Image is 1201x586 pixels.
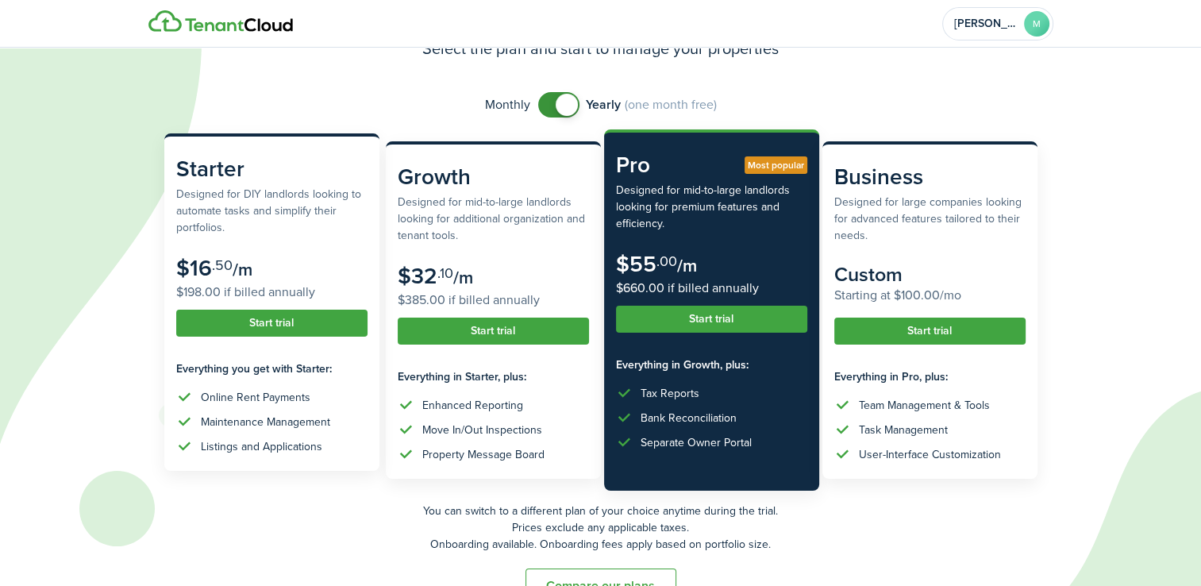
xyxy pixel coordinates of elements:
[176,186,368,236] subscription-pricing-card-description: Designed for DIY landlords looking to automate tasks and simplify their portfolios.
[859,397,990,414] div: Team Management & Tools
[616,357,807,373] subscription-pricing-card-features-title: Everything in Growth, plus:
[616,279,807,298] subscription-pricing-card-price-annual: $660.00 if billed annually
[834,194,1026,244] subscription-pricing-card-description: Designed for large companies looking for advanced features tailored to their needs.
[398,318,589,345] button: Start trial
[398,260,437,292] subscription-pricing-card-price-amount: $32
[834,260,903,289] subscription-pricing-card-price-amount: Custom
[148,10,293,33] img: Logo
[616,306,807,333] button: Start trial
[201,389,310,406] div: Online Rent Payments
[422,397,523,414] div: Enhanced Reporting
[834,160,1026,194] subscription-pricing-card-title: Business
[201,438,322,455] div: Listings and Applications
[834,318,1026,345] button: Start trial
[748,158,804,172] span: Most popular
[176,283,368,302] subscription-pricing-card-price-annual: $198.00 if billed annually
[398,368,589,385] subscription-pricing-card-features-title: Everything in Starter, plus:
[422,37,779,60] h3: Select the plan and start to manage your properties
[485,95,530,114] span: Monthly
[641,410,737,426] div: Bank Reconciliation
[201,414,330,430] div: Maintenance Management
[616,182,807,232] subscription-pricing-card-description: Designed for mid-to-large landlords looking for premium features and efficiency.
[656,251,677,272] subscription-pricing-card-price-cents: .00
[176,310,368,337] button: Start trial
[422,422,542,438] div: Move In/Out Inspections
[176,152,368,186] subscription-pricing-card-title: Starter
[212,255,233,276] subscription-pricing-card-price-cents: .50
[398,291,589,310] subscription-pricing-card-price-annual: $385.00 if billed annually
[164,503,1037,553] p: You can switch to a different plan of your choice anytime during the trial. Prices exclude any ap...
[233,256,252,283] subscription-pricing-card-price-period: /m
[398,160,589,194] subscription-pricing-card-title: Growth
[176,360,368,377] subscription-pricing-card-features-title: Everything you get with Starter:
[616,248,656,280] subscription-pricing-card-price-amount: $55
[641,434,752,451] div: Separate Owner Portal
[1024,11,1049,37] avatar-text: M
[641,385,699,402] div: Tax Reports
[942,7,1053,40] button: Open menu
[453,264,473,291] subscription-pricing-card-price-period: /m
[176,252,212,284] subscription-pricing-card-price-amount: $16
[616,148,807,182] subscription-pricing-card-title: Pro
[398,194,589,244] subscription-pricing-card-description: Designed for mid-to-large landlords looking for additional organization and tenant tools.
[859,446,1001,463] div: User-Interface Customization
[859,422,948,438] div: Task Management
[954,18,1018,29] span: Morgan
[834,368,1026,385] subscription-pricing-card-features-title: Everything in Pro, plus:
[677,253,697,279] subscription-pricing-card-price-period: /m
[422,446,545,463] div: Property Message Board
[437,263,453,283] subscription-pricing-card-price-cents: .10
[834,286,1026,305] subscription-pricing-card-price-annual: Starting at $100.00/mo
